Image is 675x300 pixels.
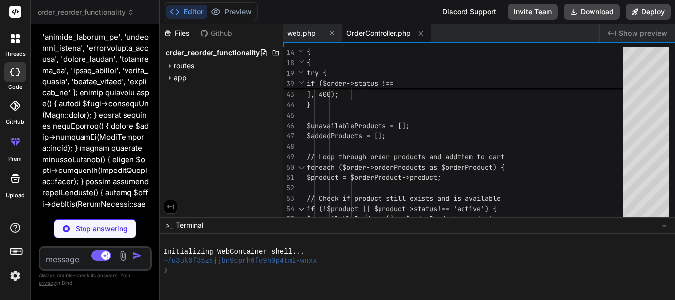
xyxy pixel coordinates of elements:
div: 54 [283,204,294,214]
div: 50 [283,162,294,172]
span: } [307,100,311,109]
span: $product = $orderProduct->product; [307,173,441,182]
label: prem [8,155,22,163]
p: Always double-check its answers. Your in Bind [39,271,152,288]
img: icon [132,251,142,260]
span: rProduct->product_name; [425,214,516,223]
label: code [8,83,22,91]
div: Discord Support [436,4,502,20]
span: 18 [283,58,294,68]
span: Terminal [176,220,203,230]
span: Show preview [619,28,667,38]
div: 45 [283,110,294,121]
div: Click to collapse the range. [295,204,308,214]
span: ~/u3uk0f35zsjjbn9cprh6fq9h0p4tm2-wnxx [164,257,317,266]
button: Deploy [626,4,671,20]
div: 48 [283,141,294,152]
button: Preview [207,5,255,19]
span: if ($order->status !== [307,79,394,87]
span: try { [307,68,327,77]
span: $unavailableProducts[] = $orde [307,214,425,223]
div: 43 [283,89,294,100]
span: ❯ [164,266,169,275]
label: threads [4,50,26,58]
span: foreach ($order->orderProducts as $ord [307,163,457,171]
span: 39 [283,79,294,89]
span: >_ [166,220,173,230]
img: settings [7,267,24,284]
label: GitHub [6,118,24,126]
span: routes [174,61,194,71]
span: privacy [39,280,56,286]
span: // Check if product still exists a [307,194,441,203]
span: erProduct) { [457,163,505,171]
span: order_reorder_functionality [38,7,134,17]
p: Stop answering [76,224,127,234]
button: − [660,217,669,233]
div: 51 [283,172,294,183]
span: !== 'active') { [437,204,497,213]
span: ], 400); [307,90,338,99]
span: { [307,47,311,56]
span: // Loop through order products and add [307,152,457,161]
button: Download [564,4,620,20]
span: web.php [287,28,316,38]
label: Upload [6,191,25,200]
button: Editor [166,5,207,19]
div: 55 [283,214,294,224]
span: − [662,220,667,230]
div: Files [160,28,196,38]
span: if (!$product || $product->status [307,204,437,213]
div: 53 [283,193,294,204]
span: Initializing WebContainer shell... [164,247,304,257]
div: 46 [283,121,294,131]
div: Click to collapse the range. [295,162,308,172]
span: nd is available [441,194,501,203]
button: Invite Team [508,4,558,20]
span: order_reorder_functionality [166,48,260,58]
span: $addedProducts = []; [307,131,386,140]
span: app [174,73,187,83]
div: 47 [283,131,294,141]
span: $unavailableProducts = []; [307,121,410,130]
span: them to cart [457,152,505,161]
div: Github [196,28,237,38]
span: 19 [283,68,294,79]
div: 52 [283,183,294,193]
span: OrderController.php [346,28,411,38]
div: 44 [283,100,294,110]
div: 49 [283,152,294,162]
span: 14 [283,47,294,58]
span: { [307,58,311,67]
img: attachment [117,250,128,261]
